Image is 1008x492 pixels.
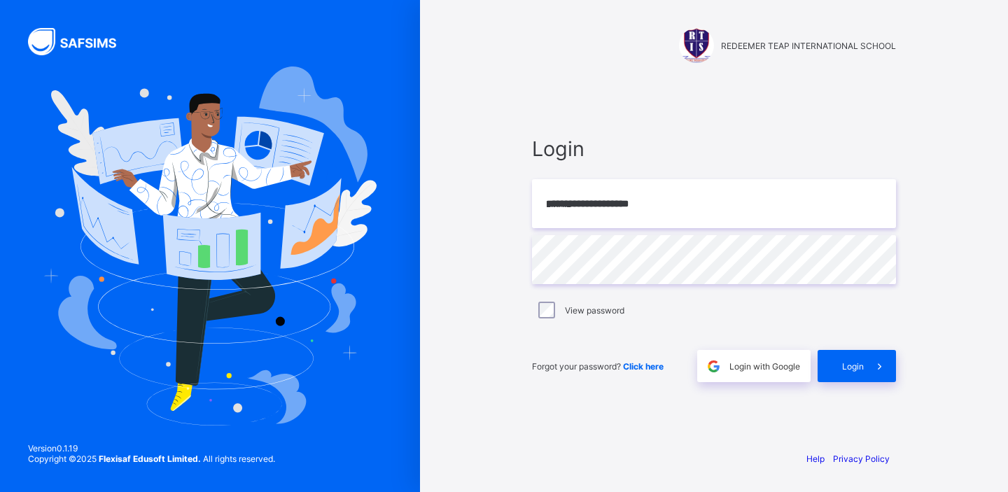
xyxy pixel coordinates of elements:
[833,454,890,464] a: Privacy Policy
[706,358,722,374] img: google.396cfc9801f0270233282035f929180a.svg
[806,454,825,464] a: Help
[565,305,624,316] label: View password
[729,361,800,372] span: Login with Google
[623,361,664,372] a: Click here
[99,454,201,464] strong: Flexisaf Edusoft Limited.
[532,136,896,161] span: Login
[721,41,896,51] span: REDEEMER TEAP INTERNATIONAL SCHOOL
[43,66,377,425] img: Hero Image
[28,454,275,464] span: Copyright © 2025 All rights reserved.
[842,361,864,372] span: Login
[28,443,275,454] span: Version 0.1.19
[28,28,133,55] img: SAFSIMS Logo
[532,361,664,372] span: Forgot your password?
